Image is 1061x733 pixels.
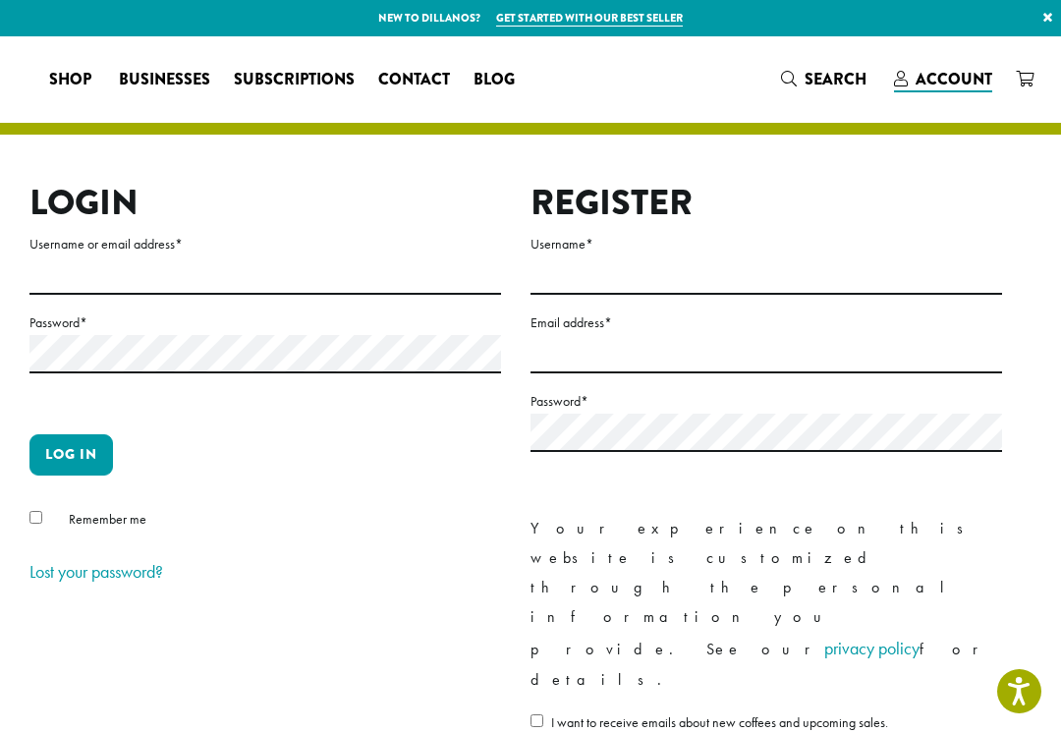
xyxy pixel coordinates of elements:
[530,714,543,727] input: I want to receive emails about new coffees and upcoming sales.
[119,68,210,92] span: Businesses
[234,68,355,92] span: Subscriptions
[49,68,91,92] span: Shop
[530,389,1002,414] label: Password
[530,232,1002,256] label: Username
[474,68,515,92] span: Blog
[29,560,163,583] a: Lost your password?
[805,68,866,90] span: Search
[530,514,1002,695] p: Your experience on this website is customized through the personal information you provide. See o...
[378,68,450,92] span: Contact
[29,310,501,335] label: Password
[69,510,146,528] span: Remember me
[551,713,888,731] span: I want to receive emails about new coffees and upcoming sales.
[769,63,882,95] a: Search
[824,637,920,659] a: privacy policy
[29,434,113,476] button: Log in
[29,182,501,224] h2: Login
[530,182,1002,224] h2: Register
[37,64,107,95] a: Shop
[916,68,992,90] span: Account
[530,310,1002,335] label: Email address
[29,232,501,256] label: Username or email address
[496,10,683,27] a: Get started with our best seller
